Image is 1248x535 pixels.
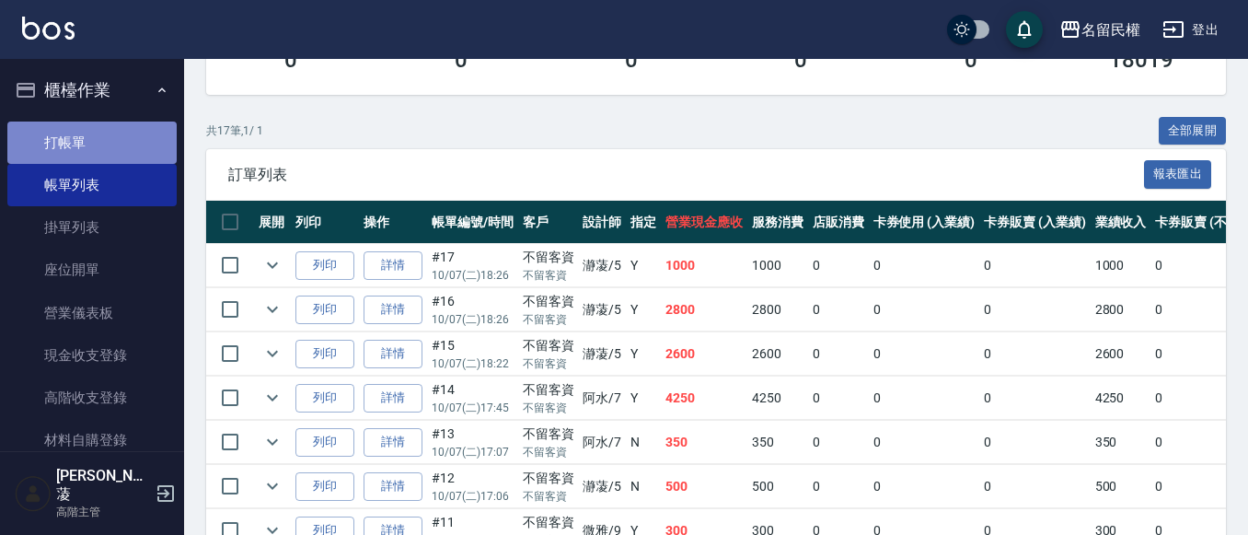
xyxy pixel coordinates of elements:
[578,244,626,287] td: 瀞蓤 /5
[427,377,518,420] td: #14
[7,206,177,249] a: 掛單列表
[364,251,422,280] a: 詳情
[427,201,518,244] th: 帳單編號/時間
[22,17,75,40] img: Logo
[578,377,626,420] td: 阿水 /7
[869,201,980,244] th: 卡券使用 (入業績)
[1144,160,1212,189] button: 報表匯出
[979,332,1091,376] td: 0
[432,400,514,416] p: 10/07 (二) 17:45
[808,201,869,244] th: 店販消費
[1144,165,1212,182] a: 報表匯出
[794,47,807,73] h3: 0
[626,421,661,464] td: N
[259,428,286,456] button: expand row
[523,355,574,372] p: 不留客資
[1006,11,1043,48] button: save
[364,296,422,324] a: 詳情
[661,288,747,331] td: 2800
[1091,377,1151,420] td: 4250
[259,472,286,500] button: expand row
[808,377,869,420] td: 0
[364,428,422,457] a: 詳情
[1091,465,1151,508] td: 500
[808,244,869,287] td: 0
[7,66,177,114] button: 櫃檯作業
[7,164,177,206] a: 帳單列表
[523,248,574,267] div: 不留客資
[295,428,354,457] button: 列印
[295,384,354,413] button: 列印
[228,166,1144,184] span: 訂單列表
[432,267,514,284] p: 10/07 (二) 18:26
[979,201,1091,244] th: 卡券販賣 (入業績)
[661,421,747,464] td: 350
[7,377,177,419] a: 高階收支登錄
[1091,201,1151,244] th: 業績收入
[523,444,574,460] p: 不留客資
[364,384,422,413] a: 詳情
[523,425,574,444] div: 不留客資
[523,469,574,488] div: 不留客資
[291,201,359,244] th: 列印
[869,377,980,420] td: 0
[626,377,661,420] td: Y
[359,201,427,244] th: 操作
[295,251,354,280] button: 列印
[979,377,1091,420] td: 0
[427,288,518,331] td: #16
[965,47,977,73] h3: 0
[578,465,626,508] td: 瀞蓤 /5
[284,47,297,73] h3: 0
[869,332,980,376] td: 0
[578,288,626,331] td: 瀞蓤 /5
[578,201,626,244] th: 設計師
[15,475,52,512] img: Person
[661,201,747,244] th: 營業現金應收
[661,244,747,287] td: 1000
[626,465,661,508] td: N
[1081,18,1140,41] div: 名留民權
[869,465,980,508] td: 0
[747,244,808,287] td: 1000
[979,288,1091,331] td: 0
[747,201,808,244] th: 服務消費
[523,292,574,311] div: 不留客資
[259,340,286,367] button: expand row
[625,47,638,73] h3: 0
[523,513,574,532] div: 不留客資
[1091,332,1151,376] td: 2600
[427,332,518,376] td: #15
[518,201,579,244] th: 客戶
[523,311,574,328] p: 不留客資
[455,47,468,73] h3: 0
[7,419,177,461] a: 材料自購登錄
[295,296,354,324] button: 列印
[1091,244,1151,287] td: 1000
[1091,421,1151,464] td: 350
[432,488,514,505] p: 10/07 (二) 17:06
[808,332,869,376] td: 0
[578,421,626,464] td: 阿水 /7
[432,444,514,460] p: 10/07 (二) 17:07
[56,467,150,504] h5: [PERSON_NAME]蓤
[259,296,286,323] button: expand row
[1159,117,1227,145] button: 全部展開
[747,421,808,464] td: 350
[661,332,747,376] td: 2600
[808,421,869,464] td: 0
[869,421,980,464] td: 0
[1052,11,1148,49] button: 名留民權
[259,384,286,412] button: expand row
[295,340,354,368] button: 列印
[979,465,1091,508] td: 0
[661,377,747,420] td: 4250
[808,288,869,331] td: 0
[7,249,177,291] a: 座位開單
[56,504,150,520] p: 高階主管
[7,122,177,164] a: 打帳單
[7,334,177,377] a: 現金收支登錄
[747,377,808,420] td: 4250
[979,421,1091,464] td: 0
[427,465,518,508] td: #12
